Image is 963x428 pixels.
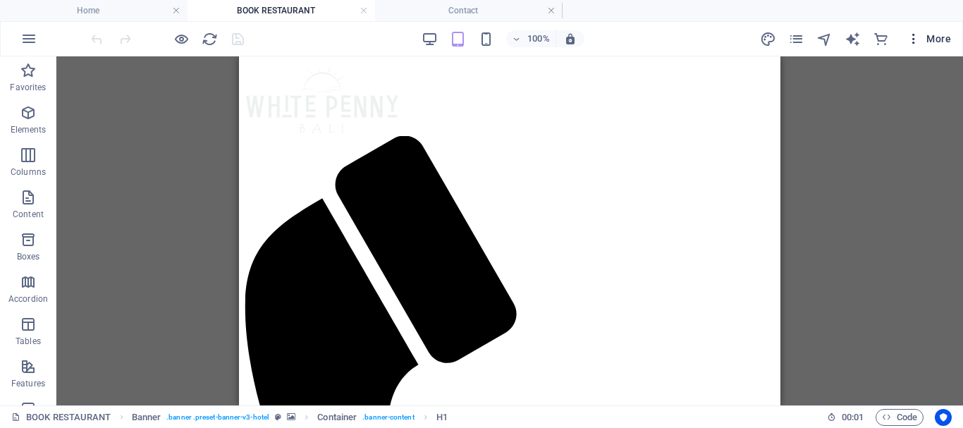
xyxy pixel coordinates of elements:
[13,209,44,220] p: Content
[10,82,46,93] p: Favorites
[788,30,805,47] button: pages
[275,413,281,421] i: This element is a customizable preset
[816,30,833,47] button: navigator
[317,409,357,426] span: Click to select. Double-click to edit
[760,30,777,47] button: design
[166,409,269,426] span: . banner .preset-banner-v3-hotel
[527,30,550,47] h6: 100%
[17,251,40,262] p: Boxes
[901,27,957,50] button: More
[11,409,111,426] a: Click to cancel selection. Double-click to open Pages
[845,30,861,47] button: text_generator
[8,293,48,305] p: Accordion
[876,409,924,426] button: Code
[935,409,952,426] button: Usercentrics
[201,30,218,47] button: reload
[436,409,448,426] span: Click to select. Double-click to edit
[11,378,45,389] p: Features
[842,409,864,426] span: 00 01
[852,412,854,422] span: :
[188,3,375,18] h4: BOOK RESTAURANT
[287,413,295,421] i: This element contains a background
[564,32,577,45] i: On resize automatically adjust zoom level to fit chosen device.
[873,30,890,47] button: commerce
[16,336,41,347] p: Tables
[362,409,414,426] span: . banner-content
[907,32,951,46] span: More
[827,409,864,426] h6: Session time
[11,166,46,178] p: Columns
[202,31,218,47] i: Reload page
[11,124,47,135] p: Elements
[506,30,556,47] button: 100%
[375,3,563,18] h4: Contact
[132,409,161,426] span: Click to select. Double-click to edit
[882,409,917,426] span: Code
[132,409,448,426] nav: breadcrumb
[173,30,190,47] button: Click here to leave preview mode and continue editing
